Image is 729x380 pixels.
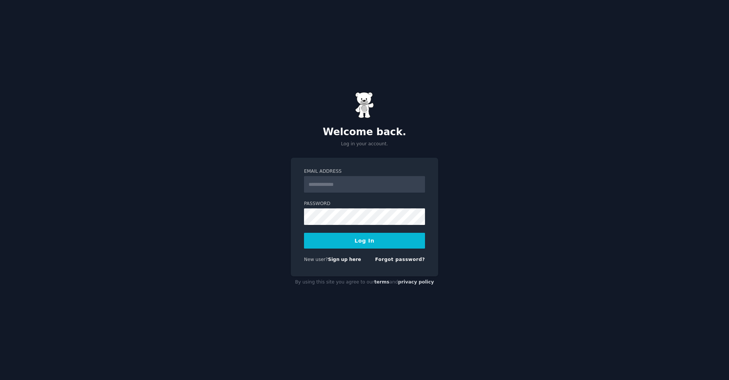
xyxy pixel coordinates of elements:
a: terms [374,279,389,285]
button: Log In [304,233,425,249]
a: privacy policy [398,279,434,285]
label: Email Address [304,168,425,175]
a: Sign up here [328,257,361,262]
span: New user? [304,257,328,262]
label: Password [304,201,425,207]
a: Forgot password? [375,257,425,262]
p: Log in your account. [291,141,438,148]
div: By using this site you agree to our and [291,276,438,288]
img: Gummy Bear [355,92,374,118]
h2: Welcome back. [291,126,438,138]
